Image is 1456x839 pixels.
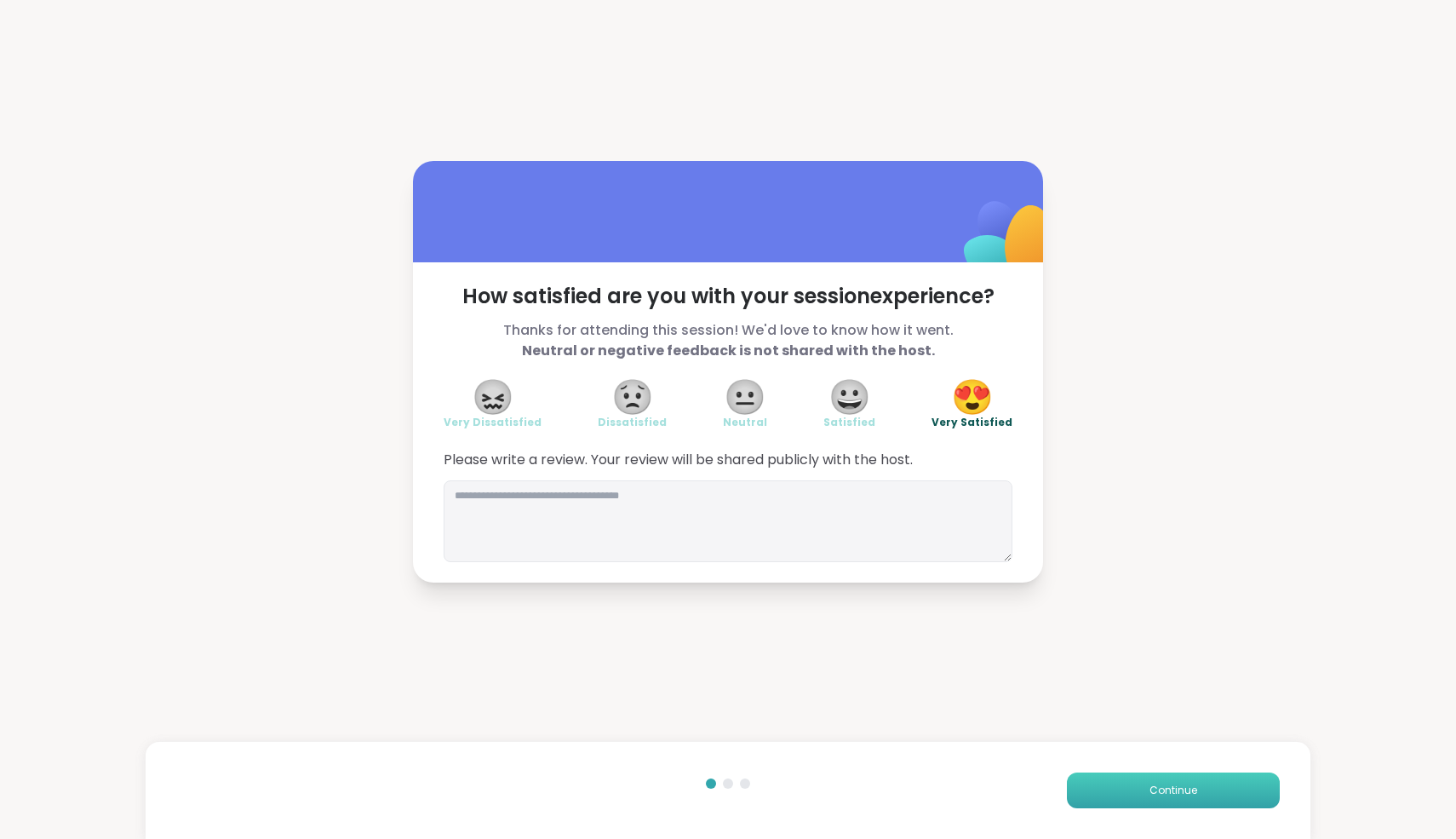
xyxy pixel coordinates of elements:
[931,416,1012,429] span: Very Satisfied
[951,382,994,412] span: 😍
[724,382,766,412] span: 😐
[924,157,1093,326] img: ShareWell Logomark
[1149,783,1197,798] span: Continue
[444,416,542,429] span: Very Dissatisfied
[444,283,1012,310] span: How satisfied are you with your session experience?
[444,320,1012,361] span: Thanks for attending this session! We'd love to know how it went.
[472,382,514,412] span: 😖
[823,416,875,429] span: Satisfied
[598,416,667,429] span: Dissatisfied
[828,382,871,412] span: 😀
[444,450,1012,470] span: Please write a review. Your review will be shared publicly with the host.
[723,416,767,429] span: Neutral
[611,382,654,412] span: 😟
[522,341,935,360] b: Neutral or negative feedback is not shared with the host.
[1067,773,1280,808] button: Continue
